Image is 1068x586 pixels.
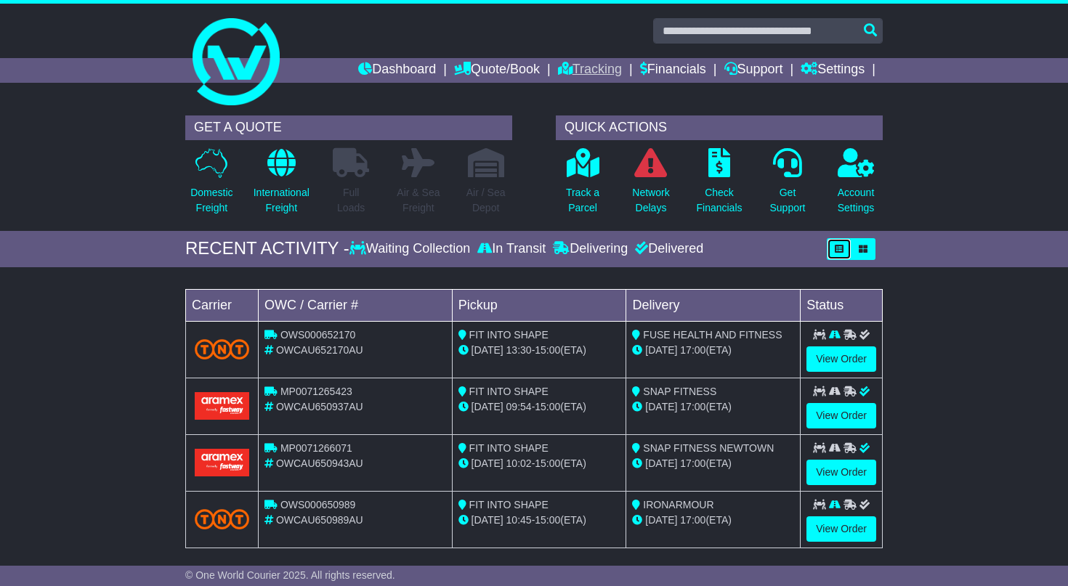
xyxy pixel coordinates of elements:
[195,509,249,529] img: TNT_Domestic.png
[190,185,232,216] p: Domestic Freight
[254,185,310,216] p: International Freight
[472,401,503,412] span: [DATE]
[632,513,794,528] div: (ETA)
[626,289,801,321] td: Delivery
[506,401,532,412] span: 09:54
[535,344,560,356] span: 15:00
[566,185,599,216] p: Track a Parcel
[801,289,883,321] td: Status
[556,115,883,140] div: QUICK ACTIONS
[806,346,876,372] a: View Order
[565,147,600,224] a: Track aParcel
[640,58,706,83] a: Financials
[632,399,794,415] div: (ETA)
[276,514,363,526] span: OWCAU650989AU
[186,289,259,321] td: Carrier
[643,329,782,341] span: FUSE HEALTH AND FITNESS
[452,289,626,321] td: Pickup
[469,329,549,341] span: FIT INTO SHAPE
[643,386,716,397] span: SNAP FITNESS
[190,147,233,224] a: DomesticFreight
[466,185,506,216] p: Air / Sea Depot
[506,457,532,469] span: 10:02
[185,569,395,581] span: © One World Courier 2025. All rights reserved.
[535,514,560,526] span: 15:00
[645,457,677,469] span: [DATE]
[280,442,352,454] span: MP0071266071
[806,460,876,485] a: View Order
[276,457,363,469] span: OWCAU650943AU
[645,514,677,526] span: [DATE]
[333,185,369,216] p: Full Loads
[458,399,620,415] div: - (ETA)
[680,344,705,356] span: 17:00
[680,457,705,469] span: 17:00
[631,241,703,257] div: Delivered
[280,499,356,510] span: OWS000650989
[695,147,743,224] a: CheckFinancials
[632,456,794,471] div: (ETA)
[276,344,363,356] span: OWCAU652170AU
[458,456,620,471] div: - (ETA)
[506,344,532,356] span: 13:30
[643,442,774,454] span: SNAP FITNESS NEWTOWN
[195,339,249,359] img: TNT_Domestic.png
[806,403,876,428] a: View Order
[645,401,677,412] span: [DATE]
[469,499,549,510] span: FIT INTO SHAPE
[397,185,440,216] p: Air & Sea Freight
[185,115,512,140] div: GET A QUOTE
[280,386,352,397] span: MP0071265423
[837,147,875,224] a: AccountSettings
[472,457,503,469] span: [DATE]
[469,442,549,454] span: FIT INTO SHAPE
[632,185,669,216] p: Network Delays
[474,241,549,257] div: In Transit
[806,516,876,542] a: View Order
[535,457,560,469] span: 15:00
[801,58,865,83] a: Settings
[195,449,249,476] img: Aramex.png
[769,185,805,216] p: Get Support
[276,401,363,412] span: OWCAU650937AU
[680,514,705,526] span: 17:00
[458,513,620,528] div: - (ETA)
[631,147,670,224] a: NetworkDelays
[632,343,794,358] div: (ETA)
[472,344,503,356] span: [DATE]
[838,185,875,216] p: Account Settings
[696,185,742,216] p: Check Financials
[506,514,532,526] span: 10:45
[358,58,436,83] a: Dashboard
[280,329,356,341] span: OWS000652170
[680,401,705,412] span: 17:00
[349,241,474,257] div: Waiting Collection
[195,392,249,419] img: Aramex.png
[458,343,620,358] div: - (ETA)
[469,386,549,397] span: FIT INTO SHAPE
[253,147,310,224] a: InternationalFreight
[185,238,349,259] div: RECENT ACTIVITY -
[724,58,783,83] a: Support
[645,344,677,356] span: [DATE]
[549,241,631,257] div: Delivering
[769,147,806,224] a: GetSupport
[259,289,453,321] td: OWC / Carrier #
[558,58,622,83] a: Tracking
[643,499,713,510] span: IRONARMOUR
[472,514,503,526] span: [DATE]
[535,401,560,412] span: 15:00
[454,58,540,83] a: Quote/Book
